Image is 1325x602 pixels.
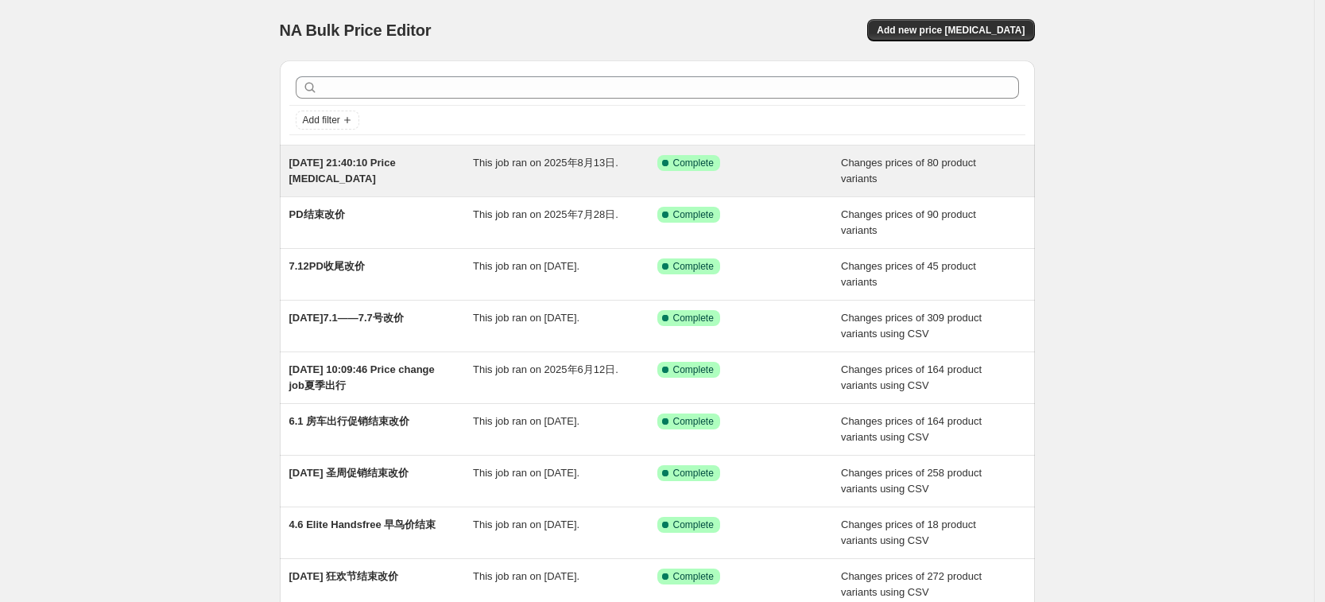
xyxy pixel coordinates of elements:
[673,415,714,428] span: Complete
[473,260,579,272] span: This job ran on [DATE].
[841,570,982,598] span: Changes prices of 272 product variants using CSV
[473,208,618,220] span: This job ran on 2025年7月28日.
[841,518,976,546] span: Changes prices of 18 product variants using CSV
[289,570,399,582] span: [DATE] 狂欢节结束改价
[296,111,359,130] button: Add filter
[473,467,579,479] span: This job ran on [DATE].
[867,19,1034,41] button: Add new price [MEDICAL_DATA]
[673,208,714,221] span: Complete
[841,467,982,495] span: Changes prices of 258 product variants using CSV
[289,208,345,220] span: PD结束改价
[289,518,436,530] span: 4.6 Elite Handsfree 早鸟价结束
[673,157,714,169] span: Complete
[289,415,410,427] span: 6.1 房车出行促销结束改价
[289,467,409,479] span: [DATE] 圣周促销结束改价
[473,157,618,169] span: This job ran on 2025年8月13日.
[673,312,714,324] span: Complete
[673,570,714,583] span: Complete
[473,415,579,427] span: This job ran on [DATE].
[289,363,435,391] span: [DATE] 10:09:46 Price change job夏季出行
[473,363,618,375] span: This job ran on 2025年6月12日.
[841,363,982,391] span: Changes prices of 164 product variants using CSV
[673,260,714,273] span: Complete
[289,260,365,272] span: 7.12PD收尾改价
[473,312,579,324] span: This job ran on [DATE].
[303,114,340,126] span: Add filter
[841,157,976,184] span: Changes prices of 80 product variants
[841,260,976,288] span: Changes prices of 45 product variants
[289,312,404,324] span: [DATE]7.1——7.7号改价
[289,157,396,184] span: [DATE] 21:40:10 Price [MEDICAL_DATA]
[841,208,976,236] span: Changes prices of 90 product variants
[673,467,714,480] span: Complete
[877,24,1025,37] span: Add new price [MEDICAL_DATA]
[473,570,579,582] span: This job ran on [DATE].
[673,518,714,531] span: Complete
[473,518,579,530] span: This job ran on [DATE].
[841,312,982,340] span: Changes prices of 309 product variants using CSV
[280,21,432,39] span: NA Bulk Price Editor
[673,363,714,376] span: Complete
[841,415,982,443] span: Changes prices of 164 product variants using CSV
